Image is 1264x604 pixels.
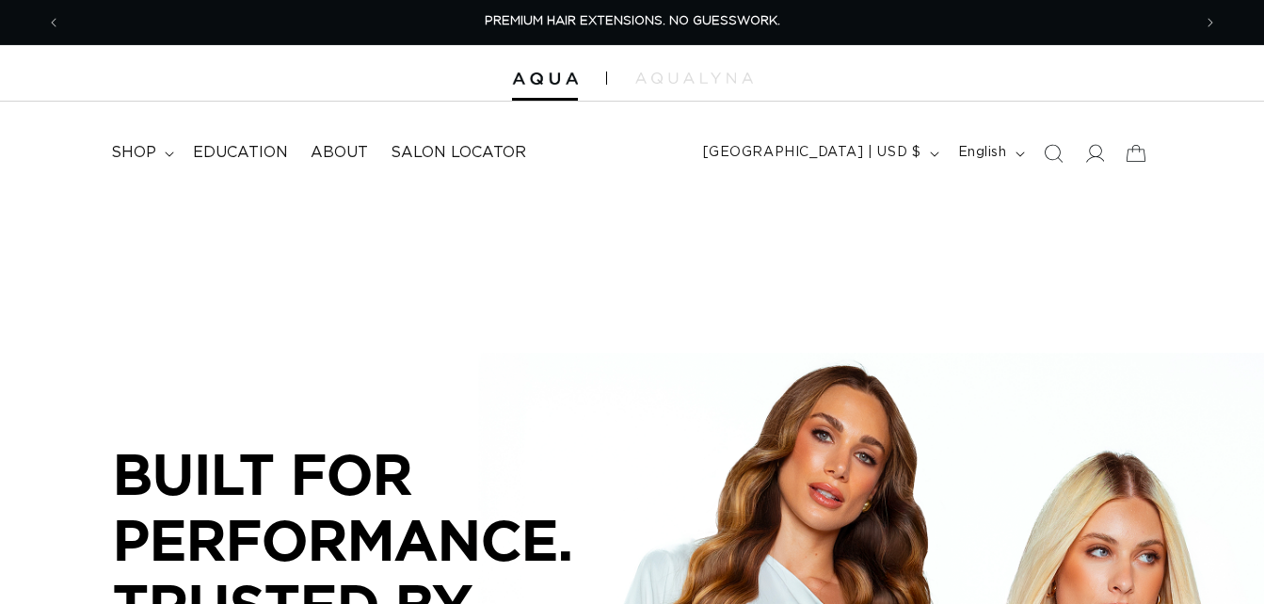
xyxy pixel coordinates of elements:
span: English [958,143,1007,163]
span: [GEOGRAPHIC_DATA] | USD $ [703,143,921,163]
summary: Search [1032,133,1074,174]
span: Education [193,143,288,163]
a: About [299,132,379,174]
a: Salon Locator [379,132,537,174]
button: [GEOGRAPHIC_DATA] | USD $ [692,135,947,171]
span: About [311,143,368,163]
img: aqualyna.com [635,72,753,84]
span: PREMIUM HAIR EXTENSIONS. NO GUESSWORK. [485,15,780,27]
button: English [947,135,1032,171]
a: Education [182,132,299,174]
span: Salon Locator [391,143,526,163]
span: shop [111,143,156,163]
img: Aqua Hair Extensions [512,72,578,86]
summary: shop [100,132,182,174]
button: Next announcement [1190,5,1231,40]
button: Previous announcement [33,5,74,40]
